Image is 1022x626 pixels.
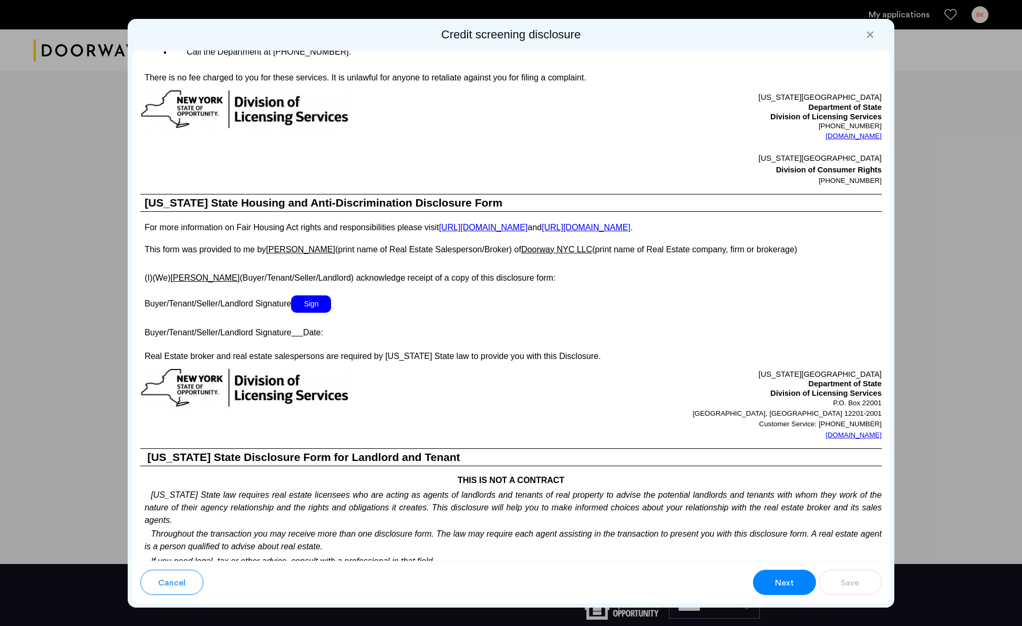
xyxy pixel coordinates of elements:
[140,64,882,85] p: There is no fee charged to you for these services. It is unlawful for anyone to retaliate against...
[144,299,291,308] span: Buyer/Tenant/Seller/Landlord Signature
[171,273,240,282] u: [PERSON_NAME]
[511,419,882,429] p: Customer Service: [PHONE_NUMBER]
[542,223,631,232] a: [URL][DOMAIN_NAME]
[511,408,882,419] p: [GEOGRAPHIC_DATA], [GEOGRAPHIC_DATA] 12201-2001
[140,267,882,284] p: (I)(We) (Buyer/Tenant/Seller/Landlord) acknowledge receipt of a copy of this disclosure form:
[825,131,882,141] a: [DOMAIN_NAME]
[291,295,331,313] span: Sign
[140,448,882,466] h3: [US_STATE] State Disclosure Form for Landlord and Tenant
[511,152,882,164] p: [US_STATE][GEOGRAPHIC_DATA]
[841,577,859,589] span: Save
[158,577,185,589] span: Cancel
[140,368,349,408] img: new-york-logo.png
[140,466,882,487] h4: THIS IS NOT A CONTRACT
[140,194,882,212] h1: [US_STATE] State Housing and Anti-Discrimination Disclosure Form
[511,122,882,130] p: [PHONE_NUMBER]
[439,223,528,232] a: [URL][DOMAIN_NAME]
[140,350,882,363] p: Real Estate broker and real estate salespersons are required by [US_STATE] State law to provide y...
[140,527,882,553] p: Throughout the transaction you may receive more than one disclosure form. The law may require eac...
[819,570,882,595] button: button
[140,324,882,339] p: Buyer/Tenant/Seller/Landlord Signature Date:
[140,553,882,568] p: If you need legal, tax or other advice, consult with a professional in that field.
[172,47,882,57] p: Call the Department at [PHONE_NUMBER].
[521,245,592,254] u: Doorway NYC LLC
[825,430,882,440] a: [DOMAIN_NAME]
[140,487,882,527] p: [US_STATE] State law requires real estate licensees who are acting as agents of landlords and ten...
[511,112,882,122] p: Division of Licensing Services
[140,89,349,130] img: new-york-logo.png
[775,577,794,589] span: Next
[511,89,882,103] p: [US_STATE][GEOGRAPHIC_DATA]
[511,368,882,379] p: [US_STATE][GEOGRAPHIC_DATA]
[511,379,882,389] p: Department of State
[511,164,882,176] p: Division of Consumer Rights
[753,570,816,595] button: button
[511,103,882,112] p: Department of State
[140,243,882,256] p: This form was provided to me by (print name of Real Estate Salesperson/Broker) of (print name of ...
[266,245,335,254] u: [PERSON_NAME]
[140,570,203,595] button: button
[511,176,882,186] p: [PHONE_NUMBER]
[140,223,882,232] p: For more information on Fair Housing Act rights and responsibilities please visit and .
[511,389,882,398] p: Division of Licensing Services
[132,27,890,42] h2: Credit screening disclosure
[511,398,882,408] p: P.O. Box 22001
